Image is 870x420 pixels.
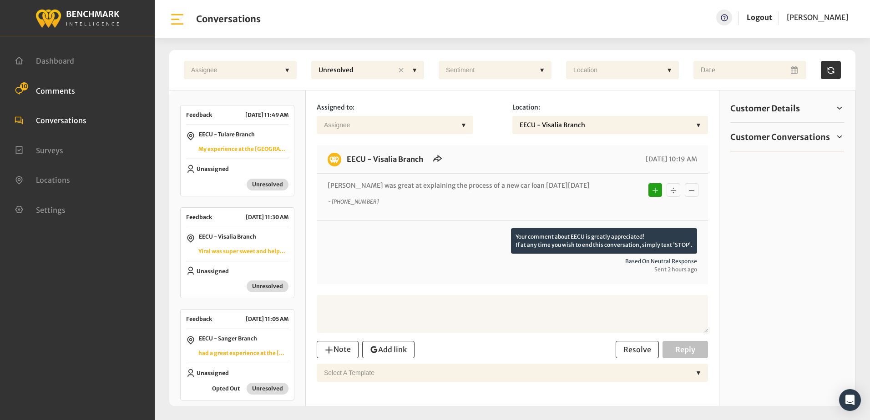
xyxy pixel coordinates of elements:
span: Unassigned [197,268,229,275]
input: Date range input field [693,61,806,79]
div: Select a Template [319,364,692,382]
span: Locations [36,175,70,185]
a: EECU - Visalia Branch [347,155,423,164]
span: Surveys [36,145,63,155]
span: Feedback [186,111,212,119]
label: Location: [512,103,540,116]
span: Settings [36,205,66,214]
div: Open Intercom Messenger [839,389,861,411]
span: Opted Out [207,383,245,395]
div: EECU - Visalia Branch [515,116,692,134]
a: Logout [747,10,772,25]
div: ▼ [663,61,676,79]
div: Assignee [319,116,457,134]
div: Location [569,61,663,79]
p: [DATE] 11:49 AM [245,111,288,119]
span: Comments [36,86,75,95]
img: benchmark [35,7,120,29]
div: ▼ [280,61,294,79]
i: ~ [PHONE_NUMBER] [328,198,379,205]
div: Assignee [187,61,280,79]
span: Resolve [623,345,651,354]
span: Feedback [186,213,212,221]
span: Dashboard [36,56,74,65]
div: ▼ [535,61,549,79]
a: Settings [15,205,66,214]
p: My experience at the [GEOGRAPHIC_DATA] was phenomenal. [PERSON_NAME] provided exceptional service... [198,145,285,153]
span: 10 [20,82,28,90]
div: Unresolved [314,61,394,80]
span: [PERSON_NAME] [787,13,848,22]
p: [PERSON_NAME] was great at explaining the process of a new car loan [DATE][DATE] [328,181,605,190]
span: Unassigned [197,165,229,172]
div: Sentiment [441,61,535,79]
a: Customer Conversations [730,130,844,144]
img: benchmark [328,153,341,166]
a: Conversations [15,115,86,124]
div: ▼ [457,116,470,134]
button: Add link [362,341,415,358]
button: Note [317,341,359,358]
img: bar [169,11,185,27]
p: EECU - Sanger Branch [199,335,257,345]
button: Open Calendar [789,61,801,79]
span: Unresolved [247,179,288,190]
span: Unassigned [197,370,229,376]
span: Conversations [36,116,86,125]
p: EECU - Visalia Branch [199,233,256,244]
p: [DATE] 11:30 AM [246,213,288,221]
p: Yiral was super sweet and helpful! Super good customer service. She helped me log into my account... [198,247,285,255]
p: Your comment about EECU is greatly appreciated! If at any time you wish to end this conversation,... [511,228,697,254]
span: Sent 2 hours ago [328,265,697,274]
a: Surveys [15,145,63,154]
a: Customer Details [730,101,844,115]
div: ✕ [394,61,408,80]
a: Dashboard [15,55,74,65]
span: Based on neutral response [328,257,697,265]
span: Customer Details [730,102,800,115]
a: Logout [747,13,772,22]
span: Feedback [186,315,212,323]
span: Customer Conversations [730,131,830,143]
h6: EECU - Visalia Branch [341,152,429,166]
div: ▼ [692,364,705,382]
span: Unresolved [247,280,288,292]
p: EECU - Tulare Branch [199,130,255,141]
h1: Conversations [196,14,261,25]
span: [DATE] 10:19 AM [643,155,697,163]
div: ▼ [408,61,421,79]
p: [DATE] 11:05 AM [246,315,288,323]
a: Locations [15,175,70,184]
label: Assigned to: [317,103,354,116]
button: Resolve [616,341,659,358]
span: Unresolved [247,383,288,395]
p: had a great experience at the [GEOGRAPHIC_DATA] [DATE]. [PERSON_NAME] was very nice, professional... [198,349,285,357]
a: Comments 10 [15,85,75,95]
div: ▼ [692,116,705,134]
div: Basic example [646,181,701,199]
a: [PERSON_NAME] [787,10,848,25]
